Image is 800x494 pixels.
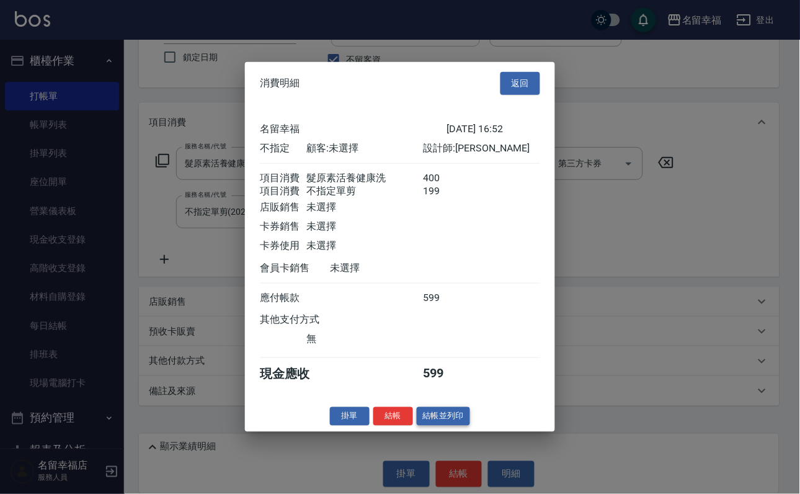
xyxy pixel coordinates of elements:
div: 設計師: [PERSON_NAME] [424,141,540,155]
div: 未選擇 [306,220,423,233]
div: 項目消費 [260,171,306,184]
div: 名留幸福 [260,122,447,135]
div: 應付帳款 [260,291,306,304]
button: 結帳 [373,406,413,426]
div: 會員卡銷售 [260,261,330,274]
div: 髮原素活養健康洗 [306,171,423,184]
div: 599 [424,366,470,382]
div: 其他支付方式 [260,313,353,326]
div: 現金應收 [260,366,330,382]
div: 無 [306,333,423,346]
button: 結帳並列印 [417,406,471,426]
div: 未選擇 [306,200,423,213]
button: 返回 [500,72,540,95]
div: 599 [424,291,470,304]
button: 掛單 [330,406,370,426]
span: 消費明細 [260,77,300,89]
div: 卡券銷售 [260,220,306,233]
div: 店販銷售 [260,200,306,213]
div: 未選擇 [306,239,423,252]
div: 顧客: 未選擇 [306,141,423,155]
div: [DATE] 16:52 [447,122,540,135]
div: 不指定 [260,141,306,155]
div: 不指定單剪 [306,184,423,197]
div: 未選擇 [330,261,447,274]
div: 400 [424,171,470,184]
div: 項目消費 [260,184,306,197]
div: 卡券使用 [260,239,306,252]
div: 199 [424,184,470,197]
